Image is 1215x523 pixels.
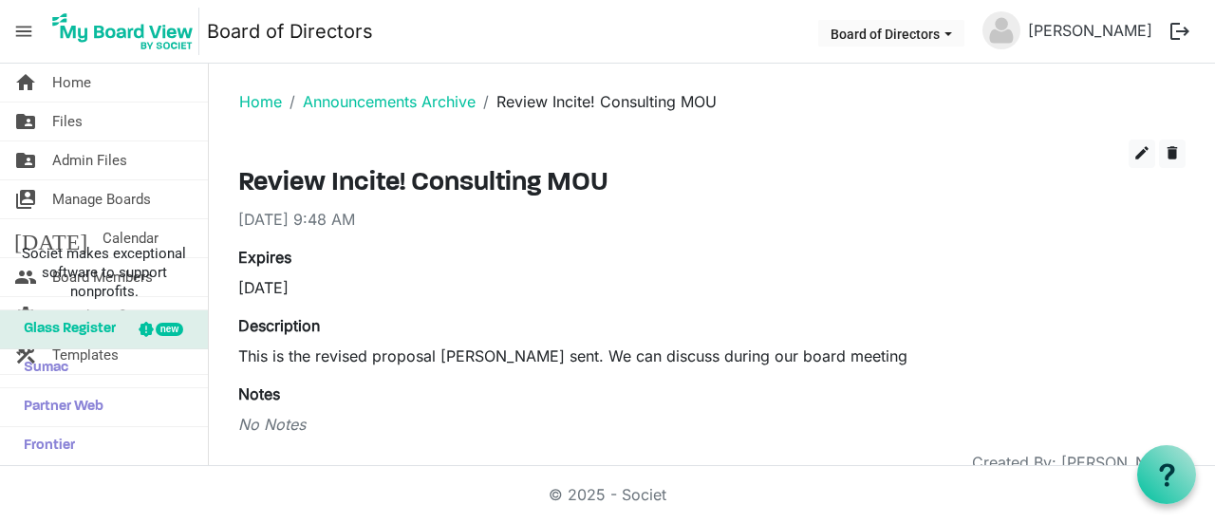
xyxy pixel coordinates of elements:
label: Notes [238,383,280,405]
img: no-profile-picture.svg [982,11,1020,49]
span: Calendar [103,219,159,257]
div: new [156,323,183,336]
span: home [14,64,37,102]
button: delete [1159,140,1186,168]
span: Frontier [14,427,75,465]
button: logout [1160,11,1200,51]
h3: Review Incite! Consulting MOU [238,168,1186,200]
div: [DATE] 9:48 AM [238,208,1186,231]
span: Sumac [14,349,68,387]
span: folder_shared [14,141,37,179]
img: My Board View Logo [47,8,199,55]
span: delete [1164,144,1181,161]
button: edit [1129,140,1155,168]
a: Board of Directors [207,12,373,50]
span: [DATE] [14,219,87,257]
div: No Notes [238,413,1186,436]
label: Expires [238,246,291,269]
li: Review Incite! Consulting MOU [476,90,717,113]
a: Home [239,92,282,111]
a: Announcements Archive [303,92,476,111]
span: Glass Register [14,310,116,348]
p: This is the revised proposal [PERSON_NAME] sent. We can discuss during our board meeting [238,345,1186,367]
span: Partner Web [14,388,103,426]
span: Manage Boards [52,180,151,218]
label: Description [238,314,320,337]
span: folder_shared [14,103,37,140]
span: Admin Files [52,141,127,179]
span: menu [6,13,42,49]
div: [DATE] [238,276,698,299]
a: © 2025 - Societ [549,485,666,504]
a: My Board View Logo [47,8,207,55]
span: edit [1133,144,1150,161]
span: Home [52,64,91,102]
span: Societ makes exceptional software to support nonprofits. [9,244,199,301]
span: Files [52,103,83,140]
a: [PERSON_NAME] [1020,11,1160,49]
span: switch_account [14,180,37,218]
button: Board of Directors dropdownbutton [818,20,964,47]
span: Created By: [PERSON_NAME] [972,451,1186,474]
